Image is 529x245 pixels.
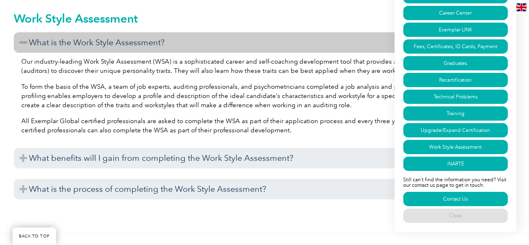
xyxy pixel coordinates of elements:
p: Our industry-leading Work Style Assessment (WSA) is a sophisticated career and self-coaching deve... [21,57,508,75]
p: Still can't find the information you need? Visit our contact us page to get in touch. [403,172,508,191]
h2: Work Style Assessment [14,12,516,25]
a: Exemplar LINK [403,23,508,37]
a: Fees, Certificates, ID Cards, Payment [403,39,508,54]
h3: What is the process of completing the Work Style Assessment? [14,179,516,199]
a: iNARTE [403,157,508,171]
a: Career Center [403,6,508,20]
a: Contact Us [403,192,508,206]
a: Graduates [403,56,508,70]
h3: What benefits will I gain from completing the Work Style Assessment? [14,148,516,168]
img: en [516,3,526,11]
a: Work Style Assessment [403,140,508,154]
p: To form the basis of the WSA, a team of job experts, auditing professionals, and psychometricians... [21,82,508,110]
h3: What is the Work Style Assessment? [14,32,516,53]
a: Upgrade/Expand Certification [403,123,508,137]
a: Training [403,106,508,121]
a: Close [403,209,508,223]
a: Recertification [403,73,508,87]
p: All Exemplar Global certified professionals are asked to complete the WSA as part of their applic... [21,116,508,135]
a: BACK TO TOP [13,227,56,245]
a: Technical Problems [403,90,508,104]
